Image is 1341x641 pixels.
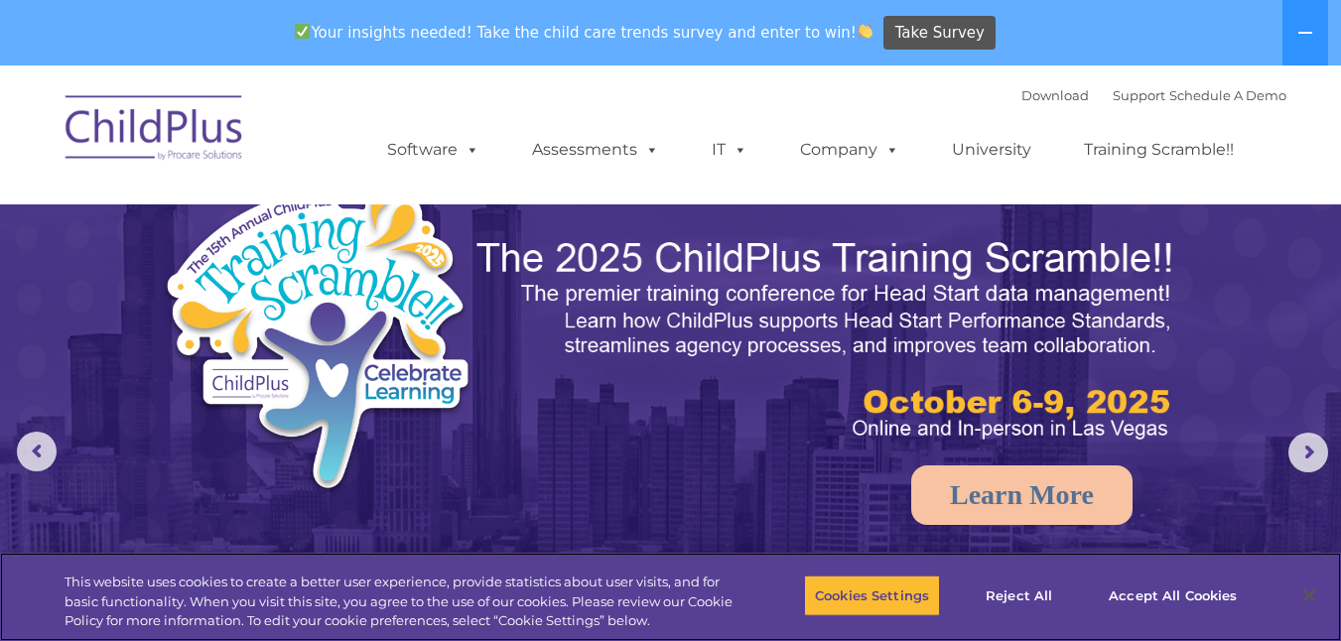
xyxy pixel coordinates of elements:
[692,130,767,170] a: IT
[1169,87,1286,103] a: Schedule A Demo
[911,465,1133,525] a: Learn More
[512,130,679,170] a: Assessments
[276,212,360,227] span: Phone number
[883,16,996,51] a: Take Survey
[1021,87,1286,103] font: |
[65,573,738,631] div: This website uses cookies to create a better user experience, provide statistics about user visit...
[295,24,310,39] img: ✅
[780,130,919,170] a: Company
[1287,574,1331,617] button: Close
[1021,87,1089,103] a: Download
[1113,87,1165,103] a: Support
[804,575,940,616] button: Cookies Settings
[858,24,872,39] img: 👏
[932,130,1051,170] a: University
[1098,575,1248,616] button: Accept All Cookies
[56,81,254,181] img: ChildPlus by Procare Solutions
[287,13,881,52] span: Your insights needed! Take the child care trends survey and enter to win!
[276,131,336,146] span: Last name
[957,575,1081,616] button: Reject All
[1064,130,1254,170] a: Training Scramble!!
[367,130,499,170] a: Software
[895,16,985,51] span: Take Survey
